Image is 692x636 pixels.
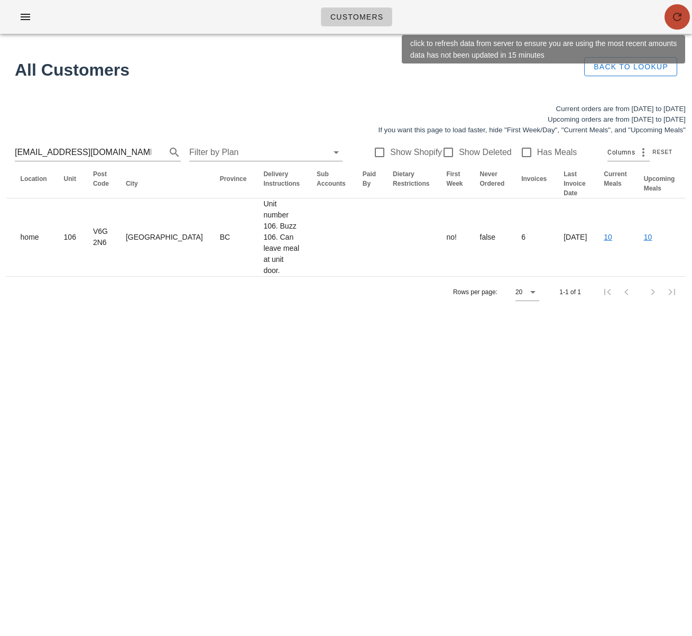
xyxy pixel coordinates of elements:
[393,170,429,187] span: Dietary Restrictions
[211,198,255,276] td: BC
[384,169,438,198] th: Dietary Restrictions: Not sorted. Activate to sort ascending.
[595,169,635,198] th: Current Meals: Not sorted. Activate to sort ascending.
[607,147,635,158] span: Columns
[521,175,547,183] span: Invoices
[644,233,652,241] a: 10
[559,287,581,297] div: 1-1 of 1
[555,169,595,198] th: Last Invoice Date: Not sorted. Activate to sort ascending.
[453,277,539,307] div: Rows per page:
[363,170,376,187] span: Paid By
[472,169,513,198] th: Never Ordered: Not sorted. Activate to sort ascending.
[64,175,76,183] span: Unit
[438,169,471,198] th: First Week: Not sorted. Activate to sort ascending.
[255,169,308,198] th: Delivery Instructions: Not sorted. Activate to sort ascending.
[480,170,505,187] span: Never Ordered
[12,169,56,198] th: Location: Not sorted. Activate to sort ascending.
[390,147,442,158] label: Show Shopify
[652,149,672,155] span: Reset
[317,170,346,187] span: Sub Accounts
[604,170,626,187] span: Current Meals
[21,175,47,183] span: Location
[513,198,555,276] td: 6
[117,198,211,276] td: [GEOGRAPHIC_DATA]
[555,198,595,276] td: [DATE]
[85,198,117,276] td: V6G 2N6
[85,169,117,198] th: Post Code: Not sorted. Activate to sort ascending.
[354,169,384,198] th: Paid By: Not sorted. Activate to sort ascending.
[537,147,577,158] label: Has Meals
[321,7,393,26] a: Customers
[635,169,684,198] th: Upcoming Meals: Not sorted. Activate to sort ascending.
[446,170,463,187] span: First Week
[438,198,471,276] td: no!
[330,13,384,21] span: Customers
[459,147,512,158] label: Show Deleted
[593,62,668,71] span: Back to Lookup
[126,180,138,187] span: City
[117,169,211,198] th: City: Not sorted. Activate to sort ascending.
[220,175,247,183] span: Province
[263,170,300,187] span: Delivery Instructions
[472,198,513,276] td: false
[564,170,585,197] span: Last Invoice Date
[189,144,343,161] div: Filter by Plan
[515,287,522,297] div: 20
[604,233,612,241] a: 10
[255,198,308,276] td: Unit number 106. Buzz 106. Can leave meal at unit door.
[515,284,539,301] div: 20Rows per page:
[644,175,675,192] span: Upcoming Meals
[513,169,555,198] th: Invoices: Not sorted. Activate to sort ascending.
[56,169,85,198] th: Unit: Not sorted. Activate to sort ascending.
[650,147,677,158] button: Reset
[12,198,56,276] td: home
[93,170,109,187] span: Post Code
[15,57,565,83] h1: All Customers
[584,57,677,76] button: Back to Lookup
[211,169,255,198] th: Province: Not sorted. Activate to sort ascending.
[308,169,354,198] th: Sub Accounts: Not sorted. Activate to sort ascending.
[56,198,85,276] td: 106
[607,144,650,161] div: Columns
